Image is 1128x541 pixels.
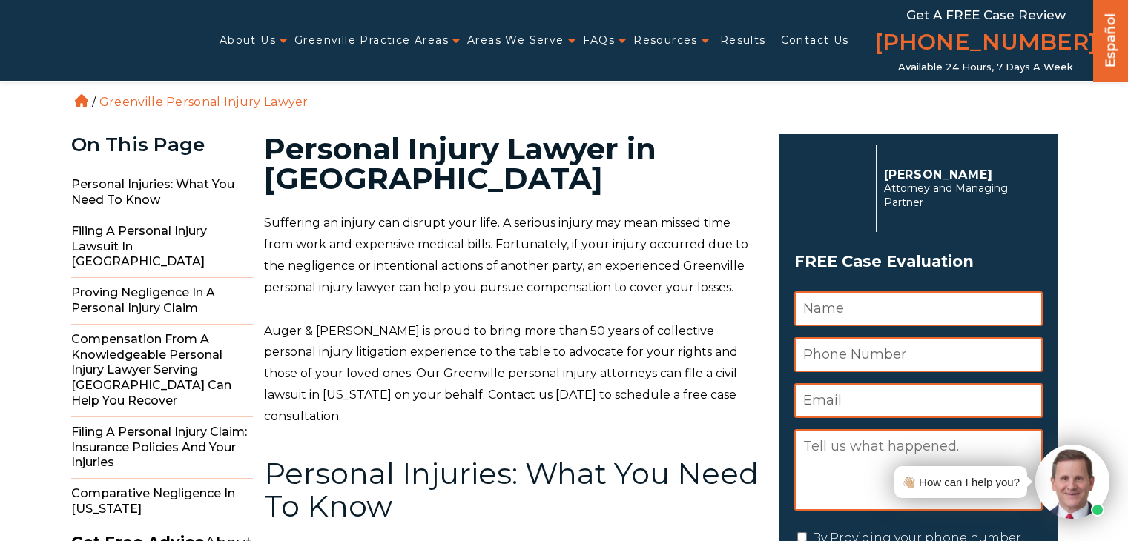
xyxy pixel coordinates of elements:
[71,216,253,278] span: Filing a Personal Injury Lawsuit in [GEOGRAPHIC_DATA]
[71,325,253,417] span: Compensation From a Knowledgeable Personal Injury Lawyer Serving [GEOGRAPHIC_DATA] Can Help You R...
[906,7,1066,22] span: Get a FREE Case Review
[898,62,1073,73] span: Available 24 Hours, 7 Days a Week
[75,94,88,107] a: Home
[220,25,276,56] a: About Us
[71,417,253,479] span: Filing a Personal Injury Claim: Insurance Policies and Your Injuries
[794,337,1043,372] input: Phone Number
[781,25,849,56] a: Contact Us
[794,291,1043,326] input: Name
[583,25,616,56] a: FAQs
[96,95,312,109] li: Greenville Personal Injury Lawyer
[633,25,698,56] a: Resources
[902,472,1020,492] div: 👋🏼 How can I help you?
[71,134,253,156] div: On This Page
[71,479,253,525] span: Comparative Negligence in [US_STATE]
[720,25,766,56] a: Results
[9,26,194,54] img: Auger & Auger Accident and Injury Lawyers Logo
[794,383,1043,418] input: Email
[294,25,449,56] a: Greenville Practice Areas
[1035,445,1109,519] img: Intaker widget Avatar
[467,25,564,56] a: Areas We Serve
[874,26,1097,62] a: [PHONE_NUMBER]
[71,170,253,216] span: Personal Injuries: What You Need to Know
[71,278,253,325] span: Proving Negligence in a Personal Injury Claim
